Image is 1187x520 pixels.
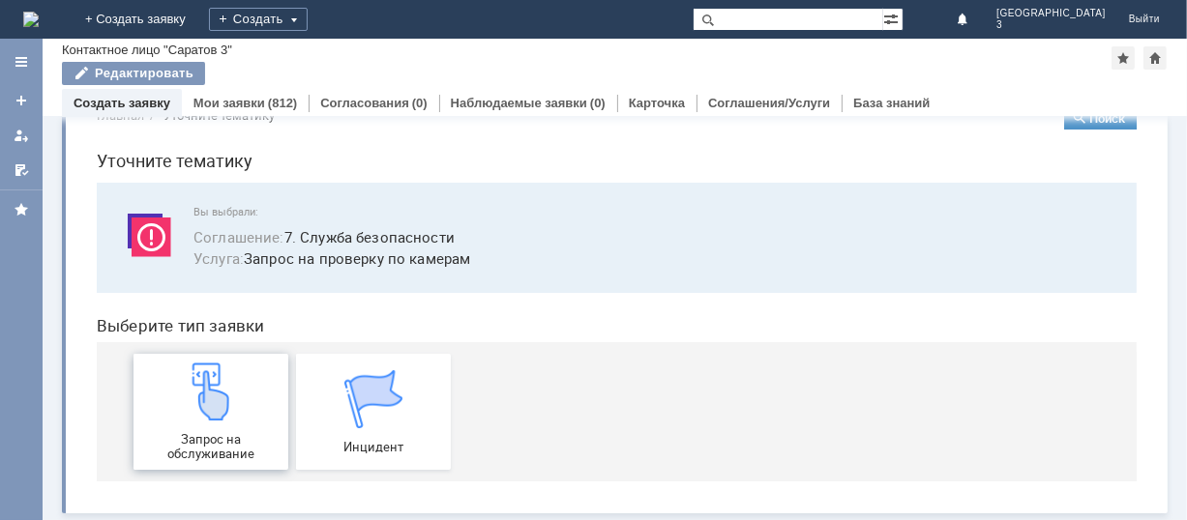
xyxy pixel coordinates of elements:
div: Контактное лицо "Саратов 3" [62,43,232,57]
button: Соглашение:7. Служба безопасности [112,135,373,158]
a: Соглашения/Услуги [708,96,830,110]
span: Инцидент [221,349,364,363]
h1: Уточните тематику [15,56,1055,84]
span: 3 [996,19,1106,31]
img: svg%3E [39,115,97,173]
button: Поиск [983,15,1055,39]
a: Создать заявку [6,85,37,116]
a: Карточка [629,96,685,110]
button: Главная [15,15,63,33]
div: Добавить в избранное [1112,46,1135,70]
span: Соглашение : [112,136,203,156]
span: Расширенный поиск [883,9,903,27]
span: [GEOGRAPHIC_DATA] [996,8,1106,19]
img: logo [23,12,39,27]
a: Мои согласования [6,155,37,186]
a: Мои заявки [6,120,37,151]
a: База знаний [853,96,930,110]
span: Услуга : [112,158,163,177]
span: Вы выбрали: [112,115,1032,128]
a: Согласования [320,96,409,110]
a: Инцидент [215,263,370,379]
span: Запрос на обслуживание [58,341,201,370]
a: Создать заявку [74,96,170,110]
header: Выберите тип заявки [15,225,1055,245]
div: (0) [590,96,606,110]
img: get067d4ba7cf7247ad92597448b2db9300 [263,279,321,337]
div: Сделать домашней страницей [1143,46,1167,70]
a: Перейти на домашнюю страницу [23,12,39,27]
a: Мои заявки [193,96,265,110]
div: Уточните тематику [82,17,193,32]
a: Наблюдаемые заявки [451,96,587,110]
div: (0) [412,96,428,110]
a: Запрос на обслуживание [52,263,207,379]
img: get23c147a1b4124cbfa18e19f2abec5e8f [101,272,159,330]
div: (812) [268,96,297,110]
span: Запрос на проверку по камерам [112,157,1032,179]
div: Создать [209,8,308,31]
